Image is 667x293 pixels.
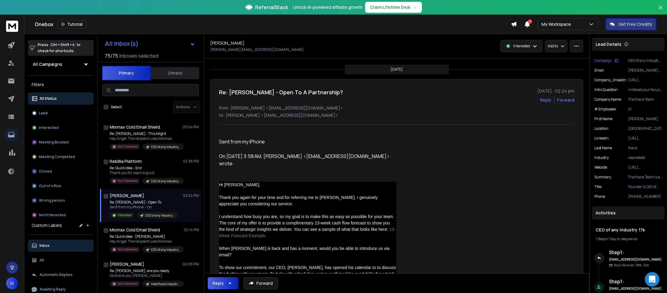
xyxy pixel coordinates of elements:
[28,58,94,70] button: All Campaigns
[28,209,94,221] button: Not Interested
[6,277,18,289] button: H
[628,165,662,170] p: [URL][DOMAIN_NAME]
[28,136,94,148] button: Meeting Booked
[105,41,139,47] h1: All Inbox(s)
[28,269,94,281] button: Automatic Replies
[32,222,62,228] h3: Custom Labels
[151,145,180,149] p: CEO of any Industry 17k
[110,124,160,130] h1: Mixmax Cold Email Shield
[219,264,396,284] div: To show our commitment, our CEO, [PERSON_NAME], has opened his calendar to to discuss this furthe...
[210,40,245,46] h1: [PERSON_NAME]
[219,214,396,239] div: I understand how busy you are, so my goal is to make this as easy as possible for your team. The ...
[39,213,66,217] p: Not Interested
[110,131,183,136] p: Re: [PERSON_NAME] - This Might
[28,107,94,119] button: Lead
[365,2,422,13] button: Claim Lifetime Deal→
[39,198,65,203] p: Wrong person
[39,111,48,116] p: Lead
[628,184,662,189] p: Founder & CEO of The Ihara Team real estate [US_STATE]🏝Part of [PERSON_NAME] Private Mastermind G...
[111,105,122,109] label: Select
[151,248,180,252] p: CEO of any Industry 17k
[219,245,396,258] div: When [PERSON_NAME] is back and has a moment, would you be able to introduce us via email?
[50,41,75,48] span: Ctrl + Shift + k
[33,61,62,67] h1: All Campaigns
[151,66,199,80] button: Others
[208,277,238,289] button: Reply
[614,263,649,268] p: Reply Received
[628,78,662,83] p: [URL][DOMAIN_NAME]
[594,155,609,160] p: industry
[57,20,87,29] button: Tutorial
[28,194,94,207] button: Wrong person
[594,97,621,102] p: Company Name
[183,193,199,198] p: 02:24 PM
[151,282,180,286] p: Healthcare Industry 10K
[594,68,604,73] p: Email
[609,236,637,241] span: 1 day in sequence
[105,52,118,59] span: 75 / 75
[28,122,94,134] button: Interested
[628,175,662,180] p: The Ihara Team is a seasoned real estate group under [PERSON_NAME] Honolulu, specializing in buyi...
[628,68,662,73] p: [PERSON_NAME][EMAIL_ADDRESS][DOMAIN_NAME]
[110,193,144,199] h1: [PERSON_NAME]
[557,97,574,103] div: Forward
[255,4,288,11] span: ReferralStack
[219,182,396,188] div: Hi [PERSON_NAME],
[145,213,174,218] p: CEO of any Industry 17k
[243,277,278,289] button: Forward
[183,262,199,267] p: 02:06 PM
[110,136,183,141] p: Hey Angel, The recipient uses Mixmax
[618,21,652,27] p: Get Free Credits
[183,125,199,130] p: 03:04 PM
[596,236,607,241] span: 1 Steps
[35,20,511,29] div: Onebox
[548,44,558,49] p: Add to
[596,237,661,241] div: |
[219,153,396,174] blockquote: On [DATE] 3:58 AM, [PERSON_NAME] <[EMAIL_ADDRESS][DOMAIN_NAME]> wrote:
[110,158,142,164] h1: Rebillia Platform
[628,58,662,63] p: CEO of any Industry 17k
[293,4,363,10] p: Unlock AI-powered affiliate growth
[28,93,94,105] button: All Status
[184,227,199,232] p: 02:14 PM
[39,154,75,159] p: Meeting Completed
[219,194,396,207] div: Thank you again for your time and for referring me to [PERSON_NAME]. I genuinely appreciate you c...
[110,200,178,205] p: Re: [PERSON_NAME] - Open To
[100,38,200,50] button: All Inbox(s)
[609,278,662,285] h6: Step 1 :
[609,257,662,262] h6: [EMAIL_ADDRESS][DOMAIN_NAME]
[594,194,605,199] p: Phone
[39,272,73,277] p: Automatic Replies
[513,44,530,49] p: Interested
[110,239,183,244] p: Hey Angel, The recipient uses Mixmax
[183,159,199,164] p: 02:38 PM
[118,213,132,217] p: Interested
[110,268,183,273] p: Re: [PERSON_NAME], are you ready
[151,179,180,184] p: CEO of any Industry 17k
[596,227,661,233] h1: CEO of any Industry 17k
[110,227,160,233] h1: Mixmax Cold Email Shield
[28,180,94,192] button: Out of office
[219,138,396,145] div: Sent from my iPhone
[609,286,662,291] h6: [EMAIL_ADDRESS][DOMAIN_NAME]
[110,170,183,175] p: Thank you for reaching out
[39,125,59,130] p: Interested
[594,126,608,131] p: location
[528,19,532,24] span: 1
[213,280,224,286] div: Reply
[28,151,94,163] button: Meeting Completed
[110,273,183,278] p: No thank you [PERSON_NAME]
[110,261,144,267] h1: [PERSON_NAME]
[118,247,138,252] p: Not Interested
[628,126,662,131] p: [GEOGRAPHIC_DATA]
[39,140,69,145] p: Meeting Booked
[39,243,50,248] p: Inbox
[594,184,601,189] p: title
[38,42,80,54] p: Press to check for shortcuts.
[635,263,649,267] span: 13th, Oct
[628,194,662,199] p: [PHONE_NUMBER]
[628,87,662,92] p: I noticed your focus on evolving from transactional agents to relational consultants in real esta...
[39,184,61,188] p: Out of office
